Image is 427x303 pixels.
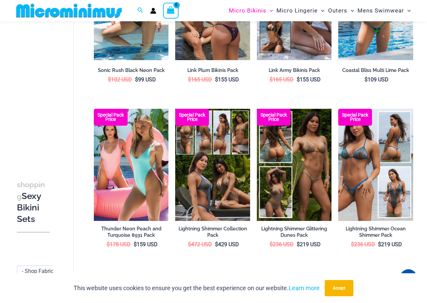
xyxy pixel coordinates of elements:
[326,2,356,19] a: OutersMenu ToggleMenu Toggle
[257,109,332,221] img: Lightning Shimmer Dune
[297,241,321,248] bdi: 219 USD
[188,76,212,83] bdi: 165 USD
[226,1,413,20] nav: Site Navigation
[74,283,320,293] p: This website uses cookies to ensure you get the best experience on our website.
[229,2,266,19] span: Micro Bikinis
[94,67,169,74] h2: Sonic Rush Black Neon Pack
[150,8,156,14] a: Account icon link
[14,3,125,18] img: MM SHOP LOGO FLAT
[338,226,413,241] a: Lightning Shimmer Ocean Shimmer Pack
[17,266,64,277] span: - Shop Fabric Type
[175,226,250,241] a: Lightning Shimmer Collection Pack
[338,113,372,122] b: Special Pack Price
[108,76,132,83] bdi: 102 USD
[338,109,413,221] a: Lightning Shimmer Ocean Lightning Shimmer Ocean Shimmer 317 Tri Top 469 Thong 09Lightning Shimmer...
[276,2,318,19] span: Micro Lingerie
[215,241,218,248] span: $
[135,76,138,83] span: $
[325,280,353,296] button: Accept
[357,2,404,19] span: Mens Swimwear
[17,266,64,276] span: - Shop Fabric Type
[351,241,375,248] bdi: 236 USD
[188,76,191,83] span: $
[257,109,332,221] a: Lightning Shimmer Dune Lightning Shimmer Glittering Dunes 317 Tri Top 469 Thong 02Lightning Shimm...
[266,2,273,19] span: Menu Toggle
[107,241,131,248] bdi: 178 USD
[94,109,169,221] img: Thunder Pack
[175,67,250,76] a: Link Plum Bikinis Pack
[257,226,332,241] a: Lightning Shimmer Glittering Dunes Pack
[257,67,332,74] h2: Link Army Bikinis Pack
[17,23,78,158] iframe: TrustedSite Certified
[378,241,381,248] span: $
[297,76,300,83] span: $
[365,76,368,83] span: $
[17,180,45,201] span: shopping
[215,241,239,248] bdi: 429 USD
[275,2,326,19] a: Micro LingerieMenu ToggleMenu Toggle
[338,67,413,76] a: Coastal Bliss Multi Lime Pack
[94,226,169,241] a: Thunder Neon Peach and Turquoise 8931 Pack
[270,76,273,83] span: $
[270,241,294,248] bdi: 236 USD
[175,226,250,238] h2: Lightning Shimmer Collection Pack
[257,113,291,122] b: Special Pack Price
[215,76,239,83] bdi: 155 USD
[297,241,300,248] span: $
[22,268,66,274] span: - Shop Fabric Type
[94,67,169,76] a: Sonic Rush Black Neon Pack
[270,76,294,83] bdi: 165 USD
[134,241,158,248] bdi: 159 USD
[135,76,156,83] bdi: 99 USD
[107,241,110,248] span: $
[215,76,218,83] span: $
[163,3,179,18] a: View Shopping Cart, empty
[356,2,412,19] a: Mens SwimwearMenu ToggleMenu Toggle
[351,241,354,248] span: $
[134,241,137,248] span: $
[175,113,209,122] b: Special Pack Price
[257,226,332,238] h2: Lightning Shimmer Glittering Dunes Pack
[188,241,212,248] bdi: 472 USD
[175,109,250,221] a: Lightning Shimmer Collection Lightning Shimmer Ocean Shimmer 317 Tri Top 469 Thong 08Lightning Sh...
[227,2,275,19] a: Micro BikinisMenu ToggleMenu Toggle
[347,2,354,19] span: Menu Toggle
[404,2,411,19] span: Menu Toggle
[328,2,347,19] span: Outers
[365,76,389,83] bdi: 109 USD
[338,109,413,221] img: Lightning Shimmer Ocean
[378,241,402,248] bdi: 219 USD
[338,226,413,238] h2: Lightning Shimmer Ocean Shimmer Pack
[175,109,250,221] img: Lightning Shimmer Collection
[338,67,413,74] h2: Coastal Bliss Multi Lime Pack
[94,226,169,238] h2: Thunder Neon Peach and Turquoise 8931 Pack
[94,109,169,221] a: Thunder Pack Thunder Turquoise 8931 One Piece 09v2Thunder Turquoise 8931 One Piece 09v2
[137,6,143,15] a: Search icon link
[175,67,250,74] h2: Link Plum Bikinis Pack
[94,113,128,122] b: Special Pack Price
[17,179,50,225] h3: Sexy Bikini Sets
[257,67,332,76] a: Link Army Bikinis Pack
[188,241,191,248] span: $
[270,241,273,248] span: $
[289,284,320,292] a: Learn more
[318,2,324,19] span: Menu Toggle
[297,76,321,83] bdi: 155 USD
[108,76,111,83] span: $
